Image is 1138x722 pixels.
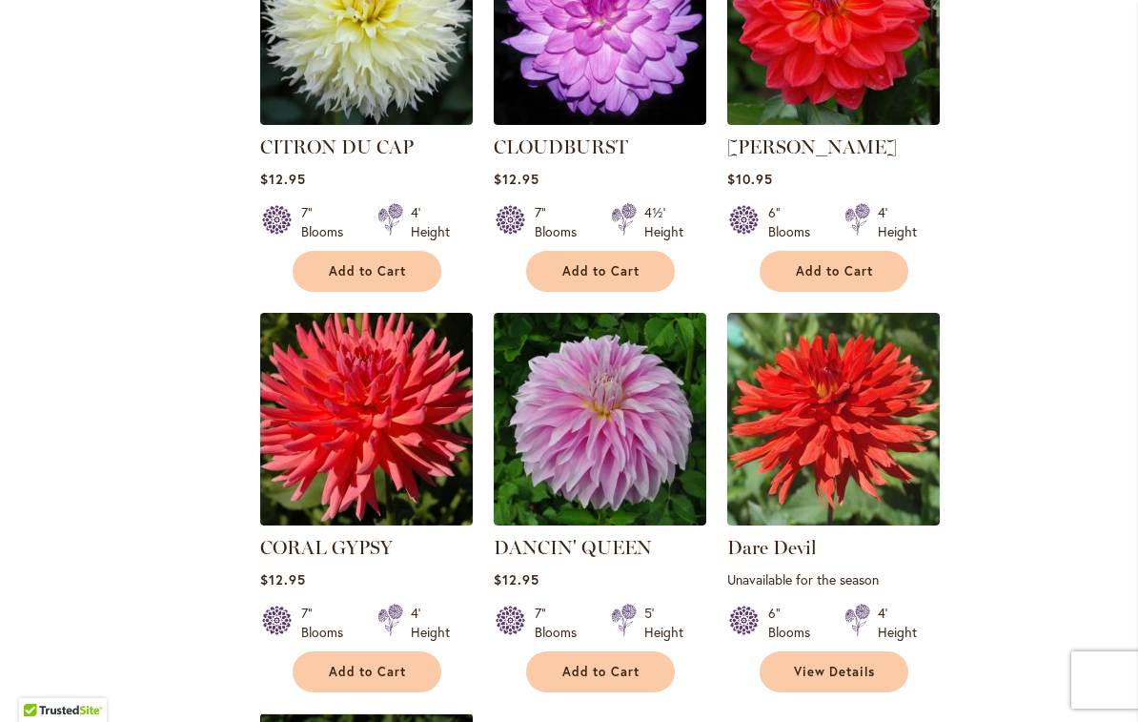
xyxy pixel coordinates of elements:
div: 4' Height [878,203,917,241]
div: 6" Blooms [768,604,822,642]
img: CORAL GYPSY [260,313,473,526]
img: Dare Devil [727,313,940,526]
a: Dare Devil [727,536,817,559]
span: Add to Cart [562,263,640,279]
a: CORAL GYPSY [260,536,393,559]
a: Dancin' Queen [494,511,706,529]
div: 7" Blooms [301,203,355,241]
div: 7" Blooms [535,604,588,642]
img: Dancin' Queen [494,313,706,526]
iframe: Launch Accessibility Center [14,654,68,708]
button: Add to Cart [526,251,675,292]
a: Cloudburst [494,111,706,129]
span: View Details [794,664,876,680]
a: CLOUDBURST [494,135,628,158]
span: Add to Cart [329,664,407,680]
span: Add to Cart [562,664,640,680]
span: $12.95 [260,570,306,588]
a: Dare Devil [727,511,940,529]
div: 7" Blooms [535,203,588,241]
div: 7" Blooms [301,604,355,642]
a: View Details [760,651,908,692]
button: Add to Cart [526,651,675,692]
span: $12.95 [494,170,539,188]
div: 5' Height [644,604,683,642]
div: 4½' Height [644,203,683,241]
div: 6" Blooms [768,203,822,241]
a: DANCIN' QUEEN [494,536,652,559]
a: CITRON DU CAP [260,111,473,129]
div: 4' Height [411,203,450,241]
p: Unavailable for the season [727,570,940,588]
a: CITRON DU CAP [260,135,414,158]
a: [PERSON_NAME] [727,135,897,158]
button: Add to Cart [760,251,908,292]
a: COOPER BLAINE [727,111,940,129]
span: $12.95 [494,570,539,588]
div: 4' Height [878,604,917,642]
span: $12.95 [260,170,306,188]
span: Add to Cart [329,263,407,279]
span: $10.95 [727,170,773,188]
button: Add to Cart [293,251,441,292]
span: Add to Cart [796,263,874,279]
div: 4' Height [411,604,450,642]
button: Add to Cart [293,651,441,692]
a: CORAL GYPSY [260,511,473,529]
